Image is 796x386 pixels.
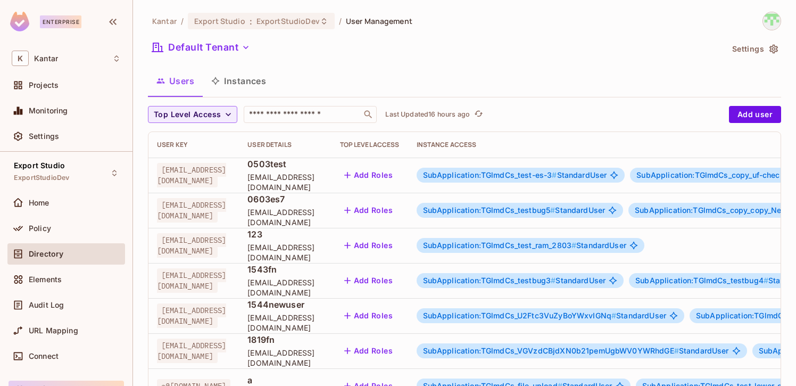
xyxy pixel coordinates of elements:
[423,241,577,250] span: SubApplication:TGlmdCs_test_ram_2803
[423,346,679,355] span: SubApplication:TGlmdCs_VGVzdCBjdXN0b21pemUgbWV0YWRhdGE
[247,141,322,149] div: User Details
[157,339,226,363] span: [EMAIL_ADDRESS][DOMAIN_NAME]
[552,170,557,179] span: #
[764,276,768,285] span: #
[423,276,606,285] span: StandardUser
[247,228,322,240] span: 123
[247,207,322,227] span: [EMAIL_ADDRESS][DOMAIN_NAME]
[550,206,555,215] span: #
[29,199,49,207] span: Home
[256,16,320,26] span: ExportStudioDev
[340,342,397,359] button: Add Roles
[157,268,226,293] span: [EMAIL_ADDRESS][DOMAIN_NAME]
[551,276,555,285] span: #
[157,141,230,149] div: User Key
[154,108,221,121] span: Top Level Access
[181,16,184,26] li: /
[340,167,397,184] button: Add Roles
[29,81,59,89] span: Projects
[249,17,253,26] span: :
[247,313,322,333] span: [EMAIL_ADDRESS][DOMAIN_NAME]
[247,277,322,298] span: [EMAIL_ADDRESS][DOMAIN_NAME]
[40,15,81,28] div: Enterprise
[152,16,177,26] span: the active workspace
[29,275,62,284] span: Elements
[247,172,322,192] span: [EMAIL_ADDRESS][DOMAIN_NAME]
[728,40,781,58] button: Settings
[247,193,322,205] span: 0603es7
[423,276,556,285] span: SubApplication:TGlmdCs_testbug3
[729,106,781,123] button: Add user
[247,264,322,275] span: 1543fn
[340,237,397,254] button: Add Roles
[29,326,78,335] span: URL Mapping
[148,68,203,94] button: Users
[29,106,68,115] span: Monitoring
[247,242,322,262] span: [EMAIL_ADDRESS][DOMAIN_NAME]
[203,68,275,94] button: Instances
[12,51,29,66] span: K
[423,171,607,179] span: StandardUser
[340,141,400,149] div: Top Level Access
[423,347,729,355] span: StandardUser
[423,170,557,179] span: SubApplication:TGlmdCs_test-es-3
[157,198,226,223] span: [EMAIL_ADDRESS][DOMAIN_NAME]
[763,12,781,30] img: Devesh.Kumar@Kantar.com
[14,161,65,170] span: Export Studio
[247,334,322,346] span: 1819fn
[29,301,64,309] span: Audit Log
[423,311,666,320] span: StandardUser
[247,348,322,368] span: [EMAIL_ADDRESS][DOMAIN_NAME]
[674,346,679,355] span: #
[29,250,63,258] span: Directory
[247,299,322,310] span: 1544newuser
[340,307,397,324] button: Add Roles
[474,109,483,120] span: refresh
[29,132,59,141] span: Settings
[423,206,555,215] span: SubApplication:TGlmdCs_testbug5
[29,352,59,360] span: Connect
[157,163,226,187] span: [EMAIL_ADDRESS][DOMAIN_NAME]
[247,158,322,170] span: 0503test
[157,303,226,328] span: [EMAIL_ADDRESS][DOMAIN_NAME]
[14,174,69,182] span: ExportStudioDev
[194,16,245,26] span: Export Studio
[472,108,485,121] button: refresh
[340,202,397,219] button: Add Roles
[611,311,616,320] span: #
[635,276,768,285] span: SubApplication:TGlmdCs_testbug4
[385,110,470,119] p: Last Updated 16 hours ago
[10,12,29,31] img: SReyMgAAAABJRU5ErkJggg==
[346,16,412,26] span: User Management
[157,233,226,258] span: [EMAIL_ADDRESS][DOMAIN_NAME]
[247,374,322,386] span: a
[470,108,485,121] span: Click to refresh data
[148,39,254,56] button: Default Tenant
[423,311,617,320] span: SubApplication:TGlmdCs_U2Ftc3VuZyBoYWxvIGNq
[423,241,626,250] span: StandardUser
[148,106,237,123] button: Top Level Access
[34,54,58,63] span: Workspace: Kantar
[29,224,51,233] span: Policy
[340,272,397,289] button: Add Roles
[571,241,576,250] span: #
[339,16,342,26] li: /
[423,206,606,215] span: StandardUser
